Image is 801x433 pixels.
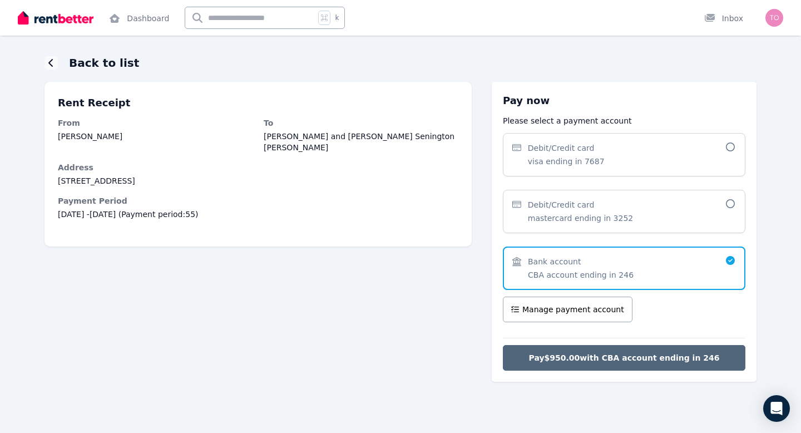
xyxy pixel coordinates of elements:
dd: [PERSON_NAME] [58,131,253,142]
span: CBA account ending in 246 [528,269,634,281]
dt: Payment Period [58,195,458,206]
span: Manage payment account [522,304,624,315]
dt: To [264,117,458,129]
span: Pay $950.00 with CBA account ending in 246 [529,352,720,363]
dd: [PERSON_NAME] and [PERSON_NAME] Senington [PERSON_NAME] [264,131,458,153]
p: Rent Receipt [58,95,458,111]
span: [DATE] - [DATE] (Payment period: 55 ) [58,209,458,220]
dt: From [58,117,253,129]
button: Manage payment account [503,297,632,322]
h3: Pay now [503,93,745,109]
p: Please select a payment account [503,115,745,126]
div: Open Intercom Messenger [763,395,790,422]
img: Thomas George Hubert [765,9,783,27]
span: k [335,13,339,22]
dd: [STREET_ADDRESS] [58,175,458,186]
span: visa ending in 7687 [528,156,605,167]
h1: Back to list [69,55,139,71]
button: Pay$950.00with CBA account ending in 246 [503,345,745,371]
span: Bank account [528,256,581,267]
span: mastercard ending in 3252 [528,213,634,224]
dt: Address [58,162,458,173]
div: Inbox [704,13,743,24]
span: Debit/Credit card [528,199,595,210]
img: RentBetter [18,9,93,26]
span: Debit/Credit card [528,142,595,154]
